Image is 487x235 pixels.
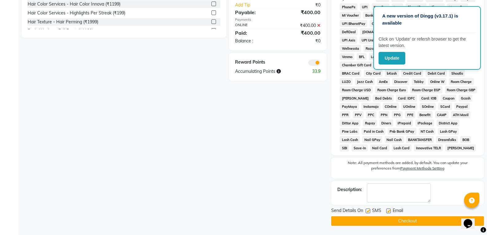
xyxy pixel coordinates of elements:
[372,207,381,215] span: SMS
[340,95,371,102] span: [PERSON_NAME]
[429,3,445,10] span: Cheque
[337,160,478,174] label: Note: All payment methods are added, by default. You can update your preferences from
[400,166,444,171] label: Payment Methods Setting
[230,9,278,16] div: Payable:
[379,36,476,49] p: Click on ‘Update’ or refersh browser to get the latest version.
[235,17,320,22] div: Payments
[340,12,361,19] span: MI Voucher
[375,86,408,93] span: Room Charge Euro
[420,103,436,110] span: SOnline
[362,136,382,143] span: Nail GPay
[379,52,405,65] button: Update
[340,53,354,60] span: Venmo
[301,68,325,75] div: 33.9
[340,78,352,85] span: LUZO
[449,78,474,85] span: Room Charge
[372,3,389,10] span: NearBuy
[438,103,452,110] span: SCard
[383,103,399,110] span: COnline
[370,144,389,151] span: Nail Card
[340,119,360,127] span: Dittor App
[363,12,375,19] span: Bank
[415,119,434,127] span: iPackage
[230,22,278,29] div: ONLINE
[406,136,434,143] span: BANKTANSFER
[405,111,415,118] span: PPE
[340,86,373,93] span: Room Charge USD
[230,2,286,8] a: Add Tip
[392,144,412,151] span: Lash Card
[362,128,385,135] span: Paid in Cash
[392,111,403,118] span: PPG
[379,119,393,127] span: Diners
[355,78,375,85] span: Jazz Cash
[410,86,442,93] span: Room Charge EGP
[230,68,301,75] div: Accumulating Points
[419,128,436,135] span: NT Cash
[366,111,376,118] span: PPC
[461,210,481,229] iframe: chat widget
[331,216,484,226] button: Checkout
[340,20,367,27] span: UPI BharatPay
[447,3,468,10] span: MosamBee
[373,95,394,102] span: Bad Debts
[230,38,278,44] div: Balance :
[418,111,433,118] span: Benefit
[353,111,363,118] span: PPV
[28,1,120,7] div: Hair Color Services - Hair Color Innova (₹1199)
[337,186,362,193] div: Description:
[340,128,359,135] span: Pine Labs
[352,144,368,151] span: Save-In
[393,207,403,215] span: Email
[331,207,363,215] span: Send Details On
[360,3,369,10] span: UPI
[428,78,446,85] span: Online W
[419,95,438,102] span: Card: IOB
[382,13,472,26] p: A new version of Dingg (v3.17.1) is available
[401,70,423,77] span: Credit Card
[459,95,472,102] span: Gcash
[230,29,278,37] div: Paid:
[278,29,325,37] div: ₹400.00
[379,111,390,118] span: PPN
[359,37,379,44] span: UPI Union
[414,144,443,151] span: Innovative TELR
[278,22,325,29] div: ₹400.00
[426,70,447,77] span: Debit Card
[340,3,357,10] span: PhonePe
[278,9,325,16] div: ₹400.00
[392,3,403,10] span: Loan
[388,128,416,135] span: Pnb Bank GPay
[392,78,410,85] span: Discover
[370,20,392,27] span: Other Cards
[445,144,476,151] span: [PERSON_NAME]
[286,2,325,8] div: ₹0
[377,78,390,85] span: AmEx
[435,111,449,118] span: CAMP
[340,103,359,110] span: PayMaya
[28,19,98,25] div: Hair Texture - Hair Perming (₹1999)
[28,28,93,34] div: Body Waxing - Full Front (₹1199)
[361,103,380,110] span: Instamojo
[357,53,367,60] span: BFL
[385,136,404,143] span: Nail Cash
[454,103,470,110] span: Paypal
[278,38,325,44] div: ₹0
[340,144,349,151] span: SBI
[340,45,361,52] span: Wellnessta
[460,136,471,143] span: BOB
[396,119,413,127] span: iPrepaid
[364,70,383,77] span: City Card
[360,28,391,35] span: [DOMAIN_NAME]
[340,111,350,118] span: PPR
[230,59,278,66] div: Reward Points
[340,61,373,69] span: Chamber Gift Card
[28,10,125,16] div: Hair Color Services - Highlights Per Streak (₹199)
[363,119,377,127] span: Rupay
[385,70,399,77] span: bKash
[406,3,426,10] span: BharatPay
[340,28,358,35] span: DefiDeal
[451,111,471,118] span: ATH Movil
[441,95,456,102] span: Coupon
[449,70,465,77] span: Shoutlo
